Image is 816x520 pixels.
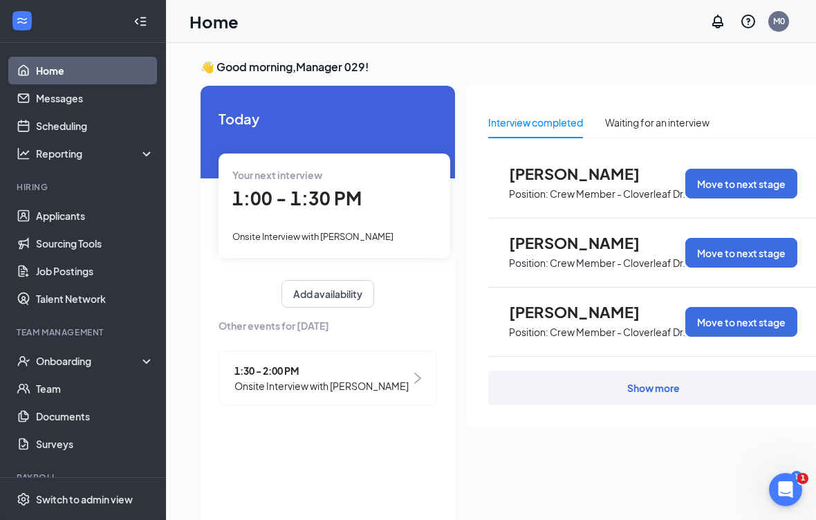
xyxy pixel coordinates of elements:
div: Payroll [17,472,151,483]
svg: Settings [17,492,30,506]
button: Add availability [281,280,374,308]
svg: Analysis [17,147,30,160]
div: Team Management [17,326,151,338]
span: Onsite Interview with [PERSON_NAME] [232,231,393,242]
span: [PERSON_NAME] [509,303,661,321]
span: 1:30 - 2:00 PM [234,363,409,378]
svg: Collapse [133,15,147,28]
button: Move to next stage [685,169,797,198]
p: Position: [509,187,548,201]
a: Surveys [36,430,154,458]
div: Switch to admin view [36,492,133,506]
p: Crew Member - Cloverleaf Dr. [550,257,685,270]
a: Applicants [36,202,154,230]
button: Move to next stage [685,238,797,268]
p: Crew Member - Cloverleaf Dr. [550,326,685,339]
div: Onboarding [36,354,142,368]
div: Interview completed [488,115,583,130]
span: Your next interview [232,169,322,181]
span: Other events for [DATE] [219,318,437,333]
a: Home [36,57,154,84]
svg: Notifications [710,13,726,30]
span: Onsite Interview with [PERSON_NAME] [234,378,409,393]
button: Move to next stage [685,307,797,337]
span: [PERSON_NAME] [509,165,661,183]
div: Waiting for an interview [605,115,710,130]
a: Sourcing Tools [36,230,154,257]
a: Scheduling [36,112,154,140]
span: 1:00 - 1:30 PM [232,187,362,210]
p: Crew Member - Cloverleaf Dr. [550,187,685,201]
div: M0 [773,15,785,27]
div: Show more [627,381,680,395]
span: [PERSON_NAME] [509,234,661,252]
a: Documents [36,402,154,430]
span: Today [219,108,437,129]
div: Reporting [36,147,155,160]
p: Position: [509,326,548,339]
div: 1 [791,471,802,483]
h1: Home [189,10,239,33]
p: Position: [509,257,548,270]
a: Team [36,375,154,402]
svg: WorkstreamLogo [15,14,29,28]
iframe: Intercom live chat [769,473,802,506]
span: 1 [797,473,808,484]
svg: QuestionInfo [740,13,757,30]
a: Job Postings [36,257,154,285]
a: Messages [36,84,154,112]
a: Talent Network [36,285,154,313]
div: Hiring [17,181,151,193]
svg: UserCheck [17,354,30,368]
